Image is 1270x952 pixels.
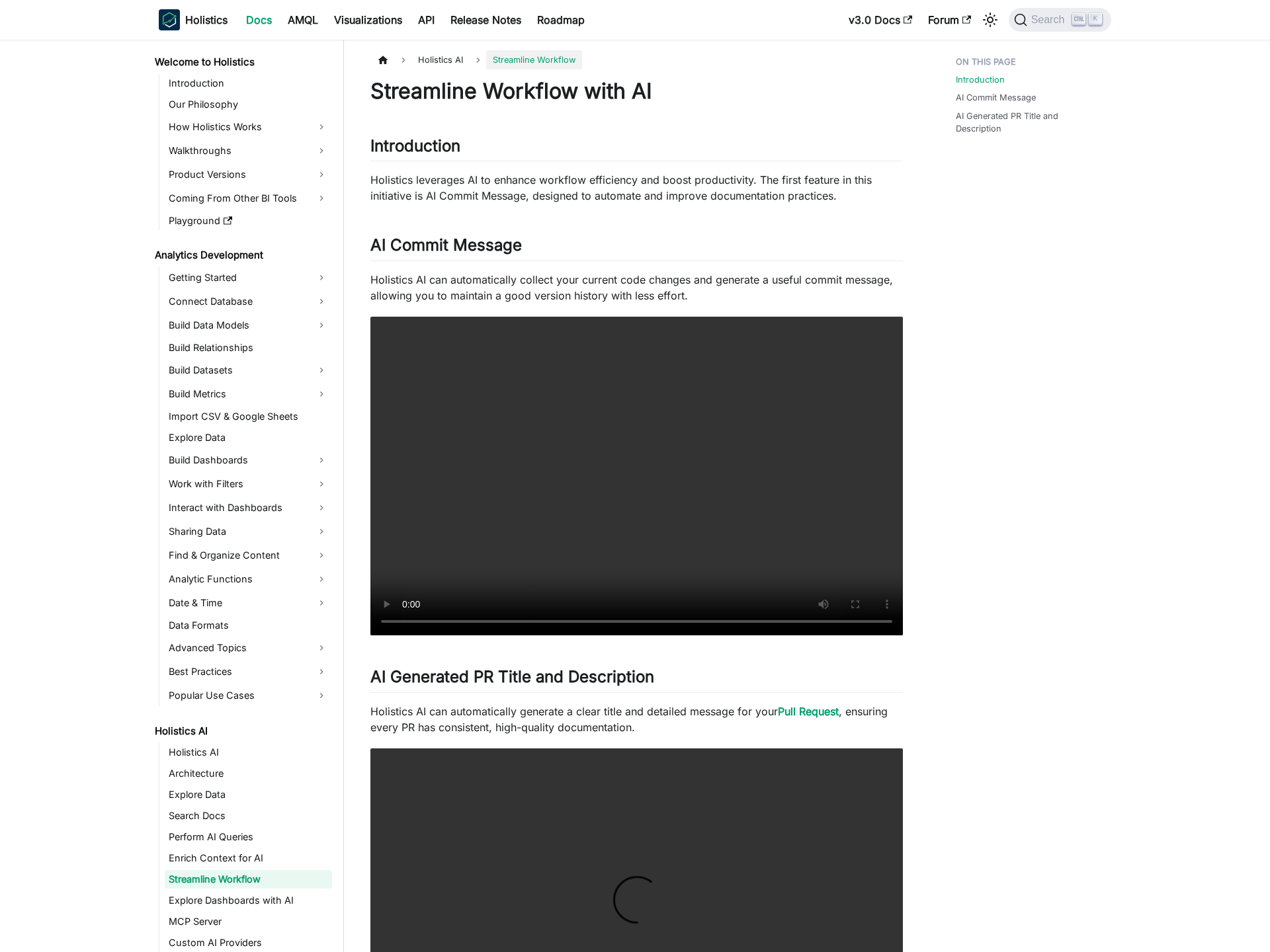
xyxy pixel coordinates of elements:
a: Popular Use Cases [165,685,332,706]
span: Holistics AI [411,50,470,69]
a: Explore Dashboards with AI [165,891,332,910]
a: Product Versions [165,164,332,185]
a: API [410,9,443,30]
a: Streamline Workflow [165,870,332,889]
a: MCP Server [165,912,332,931]
span: Search [1027,14,1073,26]
a: Custom AI Providers [165,933,332,952]
p: Holistics AI can automatically generate a clear title and detailed message for your , ensuring ev... [370,703,903,735]
a: Sharing Data [165,521,332,542]
a: Walkthroughs [165,140,332,161]
a: Getting Started [165,267,332,288]
a: Holistics AI [165,743,332,762]
a: Architecture [165,764,332,783]
a: Best Practices [165,661,332,682]
p: Holistics AI can automatically collect your current code changes and generate a useful commit mes... [370,272,903,303]
a: Home page [370,50,396,69]
a: Search Docs [165,807,332,825]
a: AI Commit Message [956,91,1036,104]
p: Holistics leverages AI to enhance workflow efficiency and boost productivity. The first feature i... [370,172,903,204]
a: Coming From Other BI Tools [165,188,332,209]
a: Build Dashboards [165,450,332,471]
a: Advanced Topics [165,637,332,658]
a: Roadmap [529,9,593,30]
h1: Streamline Workflow with AI [370,78,903,104]
a: Find & Organize Content [165,545,332,566]
a: Docs [238,9,280,30]
a: Playground [165,212,332,230]
a: Build Relationships [165,338,332,357]
a: Introduction [956,73,1005,86]
a: HolisticsHolistics [159,9,228,30]
a: Build Metrics [165,383,332,405]
a: Enrich Context for AI [165,849,332,867]
a: Analytics Development [151,246,332,264]
a: Explore Data [165,785,332,804]
a: Perform AI Queries [165,828,332,846]
a: Build Datasets [165,360,332,381]
a: Holistics AI [151,722,332,740]
button: Switch between dark and light mode (currently light mode) [980,9,1001,30]
a: Import CSV & Google Sheets [165,407,332,426]
a: Connect Database [165,291,332,312]
a: Introduction [165,74,332,93]
a: Date & Time [165,592,332,614]
b: Holistics [185,12,228,28]
a: Work with Filters [165,473,332,495]
a: How Holistics Works [165,116,332,138]
h2: AI Commit Message [370,235,903,260]
a: Visualizations [326,9,410,30]
a: Analytic Functions [165,569,332,590]
nav: Breadcrumbs [370,50,903,69]
a: Build Data Models [165,315,332,336]
a: Pull Request [778,705,839,718]
kbd: K [1089,13,1102,25]
a: Data Formats [165,616,332,635]
a: Interact with Dashboards [165,497,332,518]
nav: Docs sidebar [146,40,344,952]
span: Streamline Workflow [486,50,582,69]
h2: AI Generated PR Title and Description [370,667,903,692]
h2: Introduction [370,136,903,161]
a: Release Notes [443,9,529,30]
a: AI Generated PR Title and Description [956,110,1103,135]
a: AMQL [280,9,326,30]
a: Explore Data [165,428,332,447]
video: Your browser does not support embedding video, but you can . [370,317,903,636]
a: Welcome to Holistics [151,53,332,71]
button: Search (Ctrl+K) [1009,8,1111,32]
a: Forum [920,9,979,30]
a: Our Philosophy [165,95,332,114]
img: Holistics [159,9,180,30]
a: v3.0 Docs [841,9,920,30]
